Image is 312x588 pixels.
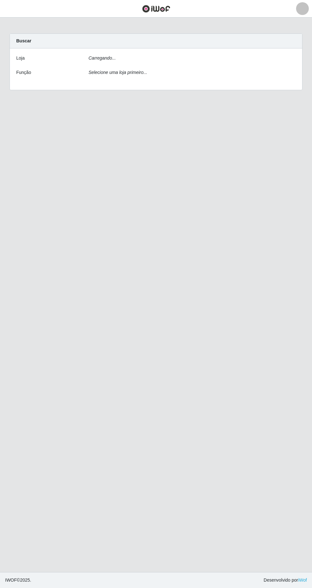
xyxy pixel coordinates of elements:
[142,5,170,13] img: CoreUI Logo
[298,577,307,583] a: iWof
[5,577,31,584] span: © 2025 .
[89,70,147,75] i: Selecione uma loja primeiro...
[264,577,307,584] span: Desenvolvido por
[89,55,116,61] i: Carregando...
[5,577,17,583] span: IWOF
[16,38,31,43] strong: Buscar
[16,55,25,62] label: Loja
[16,69,31,76] label: Função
